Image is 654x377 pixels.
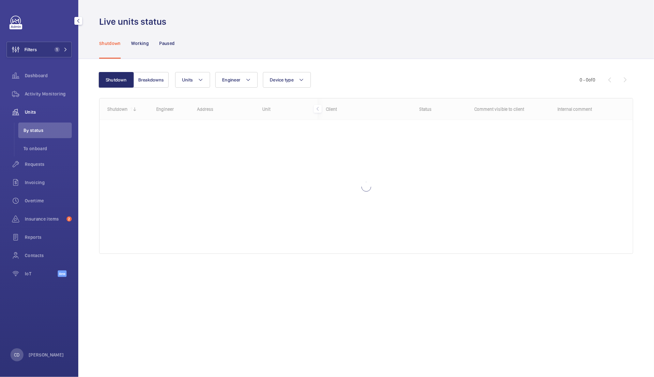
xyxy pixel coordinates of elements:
span: of [588,77,593,82]
p: CD [14,352,20,358]
span: 2 [67,216,72,222]
span: IoT [25,270,58,277]
span: Overtime [25,197,72,204]
span: Insurance items [25,216,64,222]
span: Invoicing [25,179,72,186]
span: Activity Monitoring [25,91,72,97]
h1: Live units status [99,16,170,28]
span: Device type [270,77,294,82]
span: 0 - 0 0 [580,78,595,82]
span: Beta [58,270,67,277]
p: Working [131,40,149,47]
button: Engineer [215,72,258,88]
button: Shutdown [99,72,134,88]
button: Device type [263,72,311,88]
span: To onboard [23,145,72,152]
p: [PERSON_NAME] [29,352,64,358]
span: Units [25,109,72,115]
span: By status [23,127,72,134]
span: Requests [25,161,72,167]
button: Breakdowns [133,72,169,88]
p: Shutdown [99,40,121,47]
span: Filters [24,46,37,53]
button: Units [175,72,210,88]
span: Reports [25,234,72,240]
span: Units [182,77,193,82]
span: Contacts [25,252,72,259]
span: 1 [54,47,60,52]
span: Dashboard [25,72,72,79]
span: Engineer [222,77,240,82]
p: Paused [159,40,175,47]
button: Filters1 [7,42,72,57]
